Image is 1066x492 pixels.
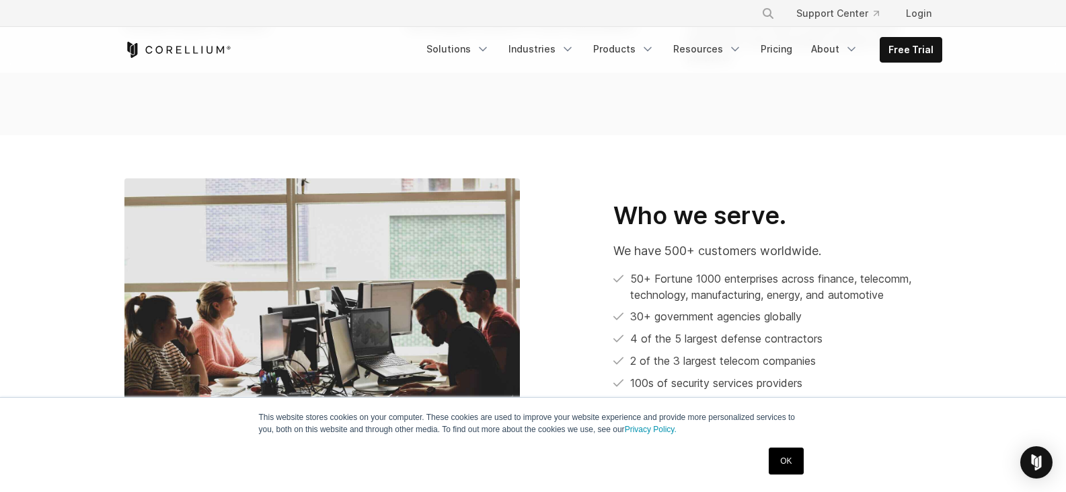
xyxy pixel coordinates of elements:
[613,353,942,370] li: 2 of the 3 largest telecom companies
[753,37,800,61] a: Pricing
[613,330,942,347] li: 4 of the 5 largest defense contractors
[124,42,231,58] a: Corellium Home
[1020,446,1053,479] div: Open Intercom Messenger
[259,411,808,435] p: This website stores cookies on your computer. These cookies are used to improve your website expe...
[745,1,942,26] div: Navigation Menu
[500,37,582,61] a: Industries
[769,448,803,475] a: OK
[786,1,890,26] a: Support Center
[613,242,942,260] p: We have 500+ customers worldwide.
[585,37,662,61] a: Products
[124,178,520,446] img: CORE_Customers-Worldwide
[418,37,942,63] div: Navigation Menu
[613,201,942,231] h2: Who we serve.
[613,375,942,392] li: 100s of security services providers
[895,1,942,26] a: Login
[613,308,942,325] li: 30+ government agencies globally
[880,38,942,62] a: Free Trial
[613,271,942,303] li: 50+ Fortune 1000 enterprises across finance, telecomm, technology, manufacturing, energy, and aut...
[665,37,750,61] a: Resources
[756,1,780,26] button: Search
[803,37,866,61] a: About
[625,425,677,434] a: Privacy Policy.
[418,37,498,61] a: Solutions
